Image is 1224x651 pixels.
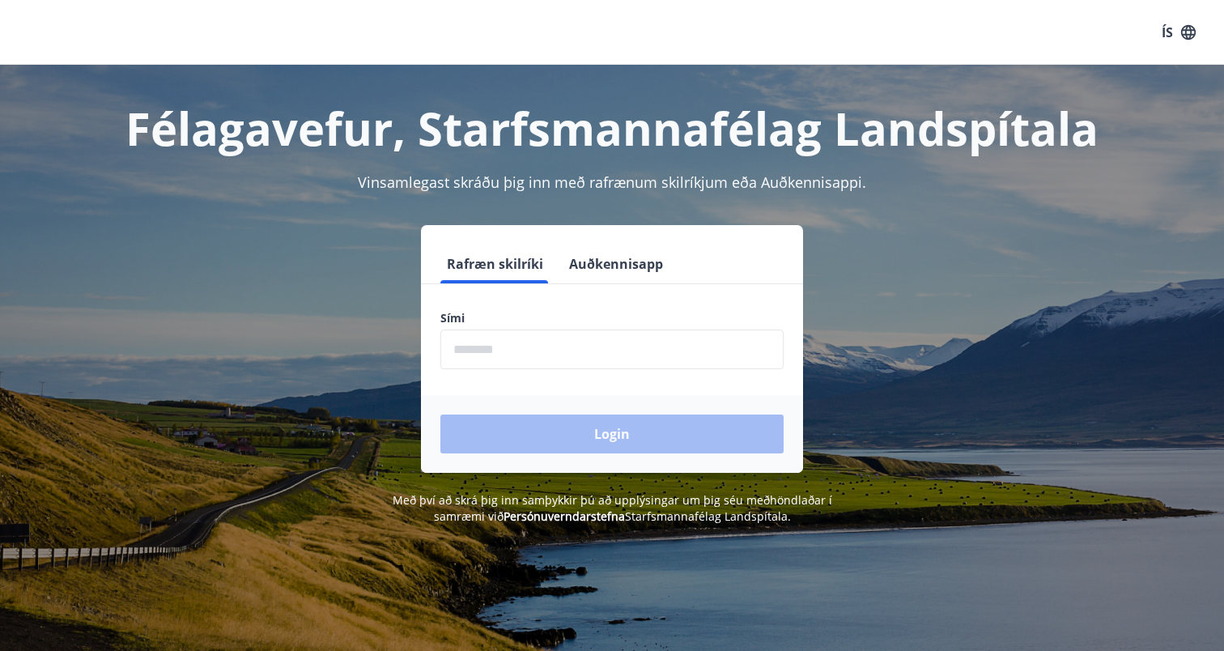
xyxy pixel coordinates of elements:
[393,492,832,524] span: Með því að skrá þig inn samþykkir þú að upplýsingar um þig séu meðhöndlaðar í samræmi við Starfsm...
[504,508,625,524] a: Persónuverndarstefna
[440,245,550,283] button: Rafræn skilríki
[563,245,669,283] button: Auðkennisapp
[440,310,784,326] label: Sími
[358,172,866,192] span: Vinsamlegast skráðu þig inn með rafrænum skilríkjum eða Auðkennisappi.
[1153,18,1205,47] button: ÍS
[49,97,1175,159] h1: Félagavefur, Starfsmannafélag Landspítala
